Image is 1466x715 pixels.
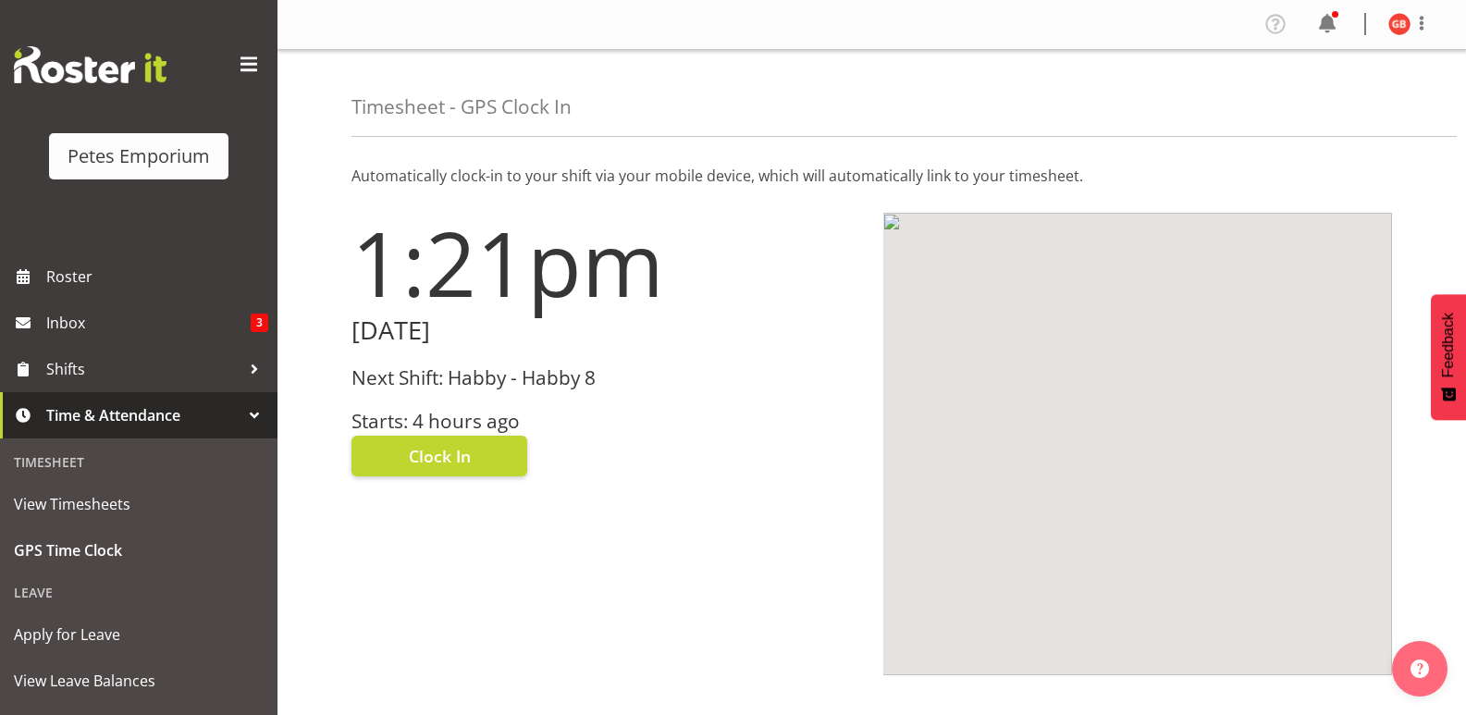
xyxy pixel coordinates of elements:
[5,443,273,481] div: Timesheet
[46,355,240,383] span: Shifts
[5,573,273,611] div: Leave
[351,411,861,432] h3: Starts: 4 hours ago
[409,444,471,468] span: Clock In
[14,536,264,564] span: GPS Time Clock
[46,309,251,337] span: Inbox
[5,481,273,527] a: View Timesheets
[351,213,861,313] h1: 1:21pm
[351,96,572,117] h4: Timesheet - GPS Clock In
[14,667,264,695] span: View Leave Balances
[46,401,240,429] span: Time & Attendance
[1411,660,1429,678] img: help-xxl-2.png
[351,316,861,345] h2: [DATE]
[14,621,264,648] span: Apply for Leave
[5,658,273,704] a: View Leave Balances
[251,314,268,332] span: 3
[1388,13,1411,35] img: gillian-byford11184.jpg
[351,367,861,388] h3: Next Shift: Habby - Habby 8
[351,165,1392,187] p: Automatically clock-in to your shift via your mobile device, which will automatically link to you...
[5,611,273,658] a: Apply for Leave
[14,490,264,518] span: View Timesheets
[68,142,210,170] div: Petes Emporium
[14,46,166,83] img: Rosterit website logo
[5,527,273,573] a: GPS Time Clock
[46,263,268,290] span: Roster
[1431,294,1466,420] button: Feedback - Show survey
[351,436,527,476] button: Clock In
[1440,313,1457,377] span: Feedback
